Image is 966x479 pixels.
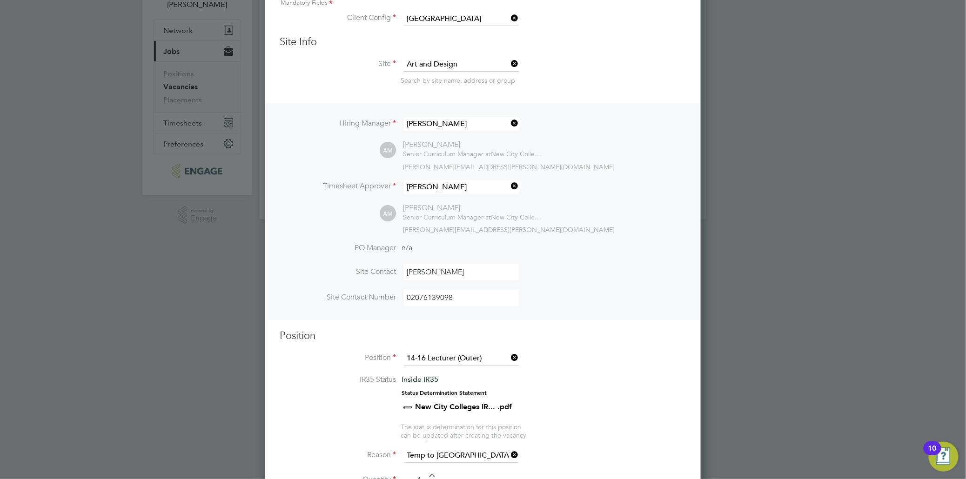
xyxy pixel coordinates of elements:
div: 10 [928,448,937,460]
input: Search for... [404,117,519,131]
h3: Site Info [280,35,686,49]
strong: Status Determination Statement [402,390,487,396]
div: [PERSON_NAME] [403,140,543,150]
div: New City College Limited [403,150,543,158]
span: Search by site name, address or group [401,76,516,85]
a: New City Colleges IR... .pdf [416,402,512,411]
label: Position [280,353,396,363]
label: IR35 Status [280,375,396,385]
h3: Position [280,329,686,343]
input: Search for... [404,180,519,194]
span: The status determination for this position can be updated after creating the vacancy [401,423,527,439]
span: Senior Curriculum Manager at [403,150,491,158]
span: AM [380,206,396,222]
label: Site Contact Number [280,293,396,302]
input: Search for... [404,352,519,366]
label: Hiring Manager [280,119,396,128]
label: PO Manager [280,243,396,253]
input: Search for... [404,12,519,26]
label: Site Contact [280,267,396,277]
div: New City College Limited [403,213,543,221]
div: [PERSON_NAME] [403,203,543,213]
span: [PERSON_NAME][EMAIL_ADDRESS][PERSON_NAME][DOMAIN_NAME] [403,226,615,234]
span: AM [380,142,396,159]
span: Inside IR35 [402,375,439,384]
label: Client Config [280,13,396,23]
input: Select one [404,449,519,463]
span: n/a [402,243,413,253]
span: Senior Curriculum Manager at [403,213,491,221]
label: Timesheet Approver [280,181,396,191]
label: Site [280,59,396,69]
button: Open Resource Center, 10 new notifications [929,442,959,472]
label: Reason [280,450,396,460]
input: Search for... [404,58,519,72]
span: [PERSON_NAME][EMAIL_ADDRESS][PERSON_NAME][DOMAIN_NAME] [403,163,615,171]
